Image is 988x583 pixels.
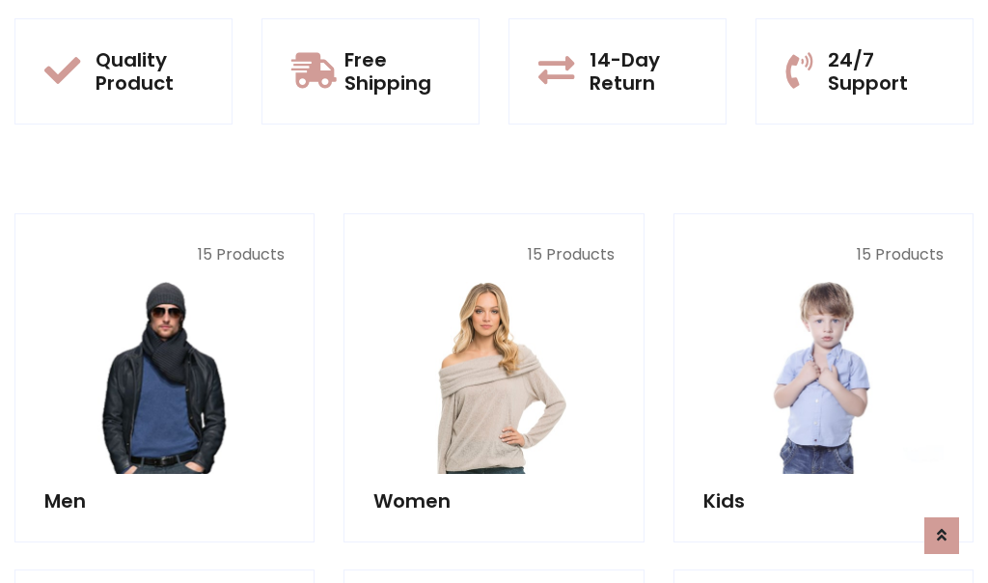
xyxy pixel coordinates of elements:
h5: Kids [703,489,944,513]
p: 15 Products [703,243,944,266]
p: 15 Products [44,243,285,266]
h5: Women [373,489,614,513]
h5: 14-Day Return [590,48,697,95]
p: 15 Products [373,243,614,266]
h5: Men [44,489,285,513]
h5: Quality Product [96,48,203,95]
h5: 24/7 Support [828,48,944,95]
h5: Free Shipping [344,48,450,95]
